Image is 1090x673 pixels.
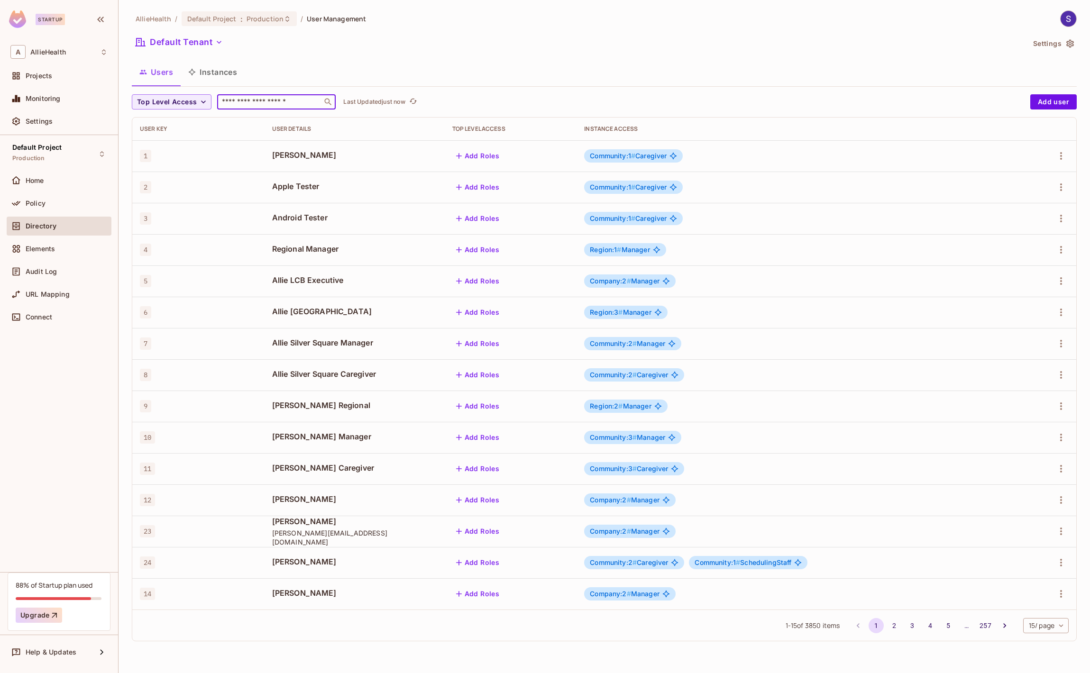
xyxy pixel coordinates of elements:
[272,463,437,473] span: [PERSON_NAME] Caregiver
[407,96,419,108] button: refresh
[590,183,667,191] span: Caregiver
[301,14,303,23] li: /
[140,494,155,506] span: 12
[140,150,151,162] span: 1
[26,95,61,102] span: Monitoring
[632,433,637,441] span: #
[272,528,437,546] span: [PERSON_NAME][EMAIL_ADDRESS][DOMAIN_NAME]
[627,527,631,535] span: #
[36,14,65,25] div: Startup
[590,277,659,285] span: Manager
[590,308,623,316] span: Region:3
[632,558,637,566] span: #
[627,277,631,285] span: #
[26,245,55,253] span: Elements
[132,94,211,109] button: Top Level Access
[941,618,956,633] button: Go to page 5
[452,242,504,257] button: Add Roles
[10,45,26,59] span: A
[272,275,437,285] span: Allie LCB Executive
[452,555,504,570] button: Add Roles
[26,313,52,321] span: Connect
[405,96,419,108] span: Click to refresh data
[140,431,155,444] span: 10
[140,244,151,256] span: 4
[590,152,667,160] span: Caregiver
[617,246,621,254] span: #
[627,590,631,598] span: #
[452,586,504,601] button: Add Roles
[26,200,46,207] span: Policy
[12,155,45,162] span: Production
[452,211,504,226] button: Add Roles
[452,148,504,164] button: Add Roles
[869,618,884,633] button: page 1
[247,14,284,23] span: Production
[140,400,151,412] span: 9
[307,14,366,23] span: User Management
[272,212,437,223] span: Android Tester
[590,340,665,347] span: Manager
[272,588,437,598] span: [PERSON_NAME]
[736,558,740,566] span: #
[590,558,637,566] span: Community:2
[618,308,623,316] span: #
[272,431,437,442] span: [PERSON_NAME] Manager
[631,214,635,222] span: #
[695,558,740,566] span: Community:1
[632,371,637,379] span: #
[187,14,237,23] span: Default Project
[590,402,651,410] span: Manager
[272,556,437,567] span: [PERSON_NAME]
[140,556,155,569] span: 24
[590,590,659,598] span: Manager
[140,275,151,287] span: 5
[343,98,405,106] p: Last Updated just now
[1061,11,1076,27] img: Stephen Morrison
[590,559,668,566] span: Caregiver
[132,60,181,84] button: Users
[618,402,623,410] span: #
[632,464,637,473] span: #
[590,277,631,285] span: Company:2
[16,608,62,623] button: Upgrade
[452,367,504,382] button: Add Roles
[272,516,437,527] span: [PERSON_NAME]
[272,306,437,317] span: Allie [GEOGRAPHIC_DATA]
[140,181,151,193] span: 2
[140,306,151,318] span: 6
[977,618,994,633] button: Go to page 257
[923,618,938,633] button: Go to page 4
[272,244,437,254] span: Regional Manager
[590,246,621,254] span: Region:1
[627,496,631,504] span: #
[240,15,243,23] span: :
[1030,94,1077,109] button: Add user
[181,60,245,84] button: Instances
[905,618,920,633] button: Go to page 3
[590,527,659,535] span: Manager
[175,14,177,23] li: /
[590,215,667,222] span: Caregiver
[590,496,631,504] span: Company:2
[631,183,635,191] span: #
[272,369,437,379] span: Allie Silver Square Caregiver
[452,180,504,195] button: Add Roles
[590,464,637,473] span: Community:3
[272,337,437,348] span: Allie Silver Square Manager
[590,152,635,160] span: Community:1
[409,97,417,107] span: refresh
[9,10,26,28] img: SReyMgAAAABJRU5ErkJggg==
[452,336,504,351] button: Add Roles
[887,618,902,633] button: Go to page 2
[590,246,650,254] span: Manager
[631,152,635,160] span: #
[590,214,635,222] span: Community:1
[140,525,155,537] span: 23
[959,621,974,630] div: …
[452,273,504,289] button: Add Roles
[140,212,151,225] span: 3
[590,465,668,473] span: Caregiver
[452,524,504,539] button: Add Roles
[452,125,569,133] div: Top Level Access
